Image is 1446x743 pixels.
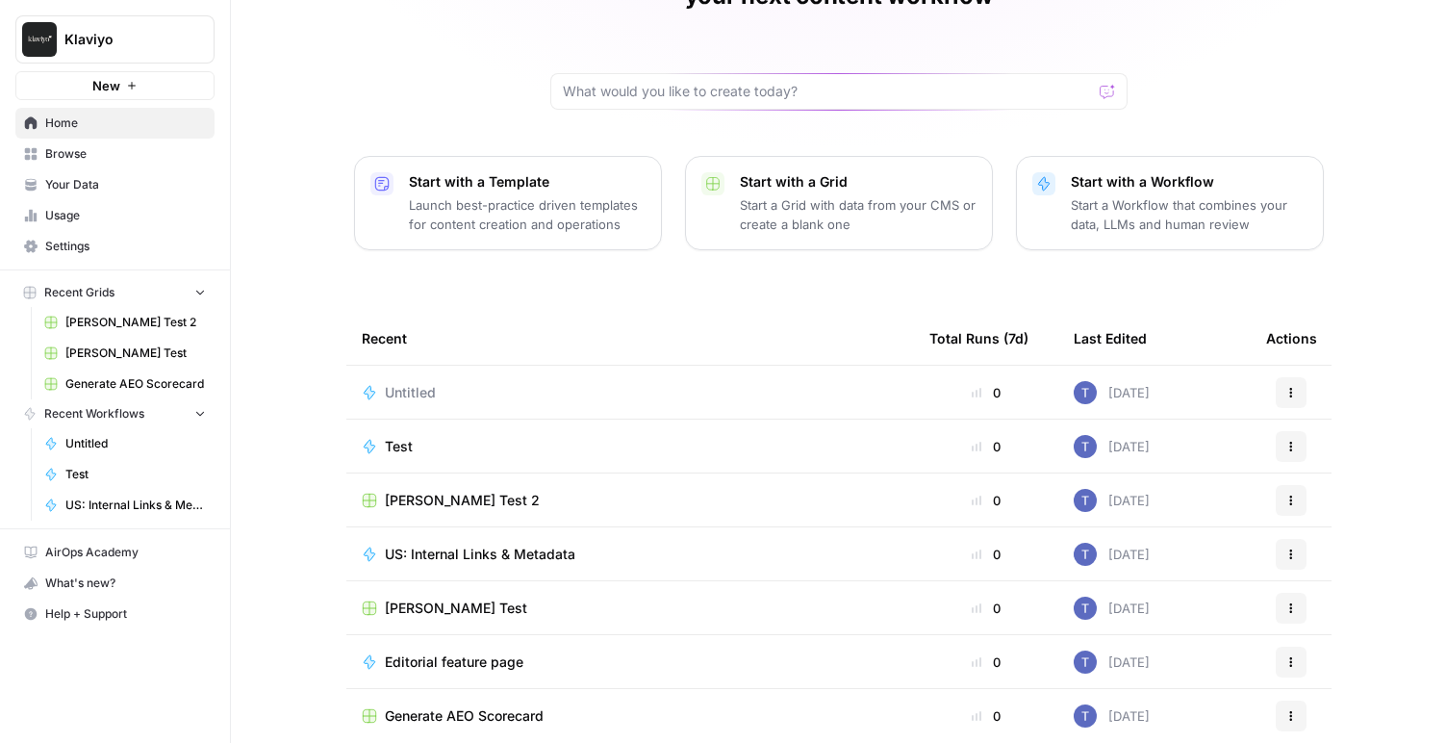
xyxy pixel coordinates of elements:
a: Untitled [362,383,899,402]
span: Test [65,466,206,483]
img: x8yczxid6s1iziywf4pp8m9fenlh [1074,435,1097,458]
div: Actions [1266,312,1317,365]
span: Your Data [45,176,206,193]
span: Untitled [65,435,206,452]
a: Test [36,459,215,490]
img: x8yczxid6s1iziywf4pp8m9fenlh [1074,489,1097,512]
button: Start with a WorkflowStart a Workflow that combines your data, LLMs and human review [1016,156,1324,250]
a: Untitled [36,428,215,459]
span: [PERSON_NAME] Test 2 [65,314,206,331]
div: 0 [929,545,1043,564]
button: What's new? [15,568,215,599]
span: [PERSON_NAME] Test 2 [385,491,540,510]
a: US: Internal Links & Metadata [36,490,215,521]
span: Settings [45,238,206,255]
span: Help + Support [45,605,206,623]
span: Home [45,115,206,132]
span: US: Internal Links & Metadata [385,545,575,564]
button: New [15,71,215,100]
div: 0 [929,437,1043,456]
button: Start with a TemplateLaunch best-practice driven templates for content creation and operations [354,156,662,250]
div: [DATE] [1074,381,1150,404]
img: x8yczxid6s1iziywf4pp8m9fenlh [1074,705,1097,728]
img: x8yczxid6s1iziywf4pp8m9fenlh [1074,651,1097,674]
p: Launch best-practice driven templates for content creation and operations [409,195,646,234]
a: Your Data [15,169,215,200]
p: Start with a Workflow [1071,172,1307,192]
div: Last Edited [1074,312,1147,365]
div: 0 [929,653,1043,672]
span: Test [385,437,413,456]
span: Recent Workflows [44,405,144,423]
span: US: Internal Links & Metadata [65,497,206,514]
button: Help + Support [15,599,215,629]
p: Start a Workflow that combines your data, LLMs and human review [1071,195,1307,234]
p: Start a Grid with data from your CMS or create a blank one [740,195,977,234]
img: x8yczxid6s1iziywf4pp8m9fenlh [1074,597,1097,620]
a: [PERSON_NAME] Test [36,338,215,369]
a: US: Internal Links & Metadata [362,545,899,564]
a: Settings [15,231,215,262]
a: Home [15,108,215,139]
div: [DATE] [1074,651,1150,674]
span: Generate AEO Scorecard [65,375,206,393]
div: [DATE] [1074,543,1150,566]
span: AirOps Academy [45,544,206,561]
span: New [92,76,120,95]
p: Start with a Grid [740,172,977,192]
a: [PERSON_NAME] Test 2 [36,307,215,338]
img: x8yczxid6s1iziywf4pp8m9fenlh [1074,381,1097,404]
a: Generate AEO Scorecard [36,369,215,399]
img: x8yczxid6s1iziywf4pp8m9fenlh [1074,543,1097,566]
span: Editorial feature page [385,653,523,672]
a: Generate AEO Scorecard [362,706,899,726]
a: AirOps Academy [15,537,215,568]
div: Total Runs (7d) [929,312,1028,365]
span: [PERSON_NAME] Test [65,345,206,362]
div: [DATE] [1074,705,1150,728]
a: [PERSON_NAME] Test 2 [362,491,899,510]
a: Browse [15,139,215,169]
button: Recent Grids [15,278,215,307]
span: Recent Grids [44,284,114,301]
a: [PERSON_NAME] Test [362,599,899,618]
div: 0 [929,706,1043,726]
span: Usage [45,207,206,224]
a: Test [362,437,899,456]
button: Workspace: Klaviyo [15,15,215,64]
div: 0 [929,599,1043,618]
div: 0 [929,383,1043,402]
div: What's new? [16,569,214,598]
div: [DATE] [1074,435,1150,458]
span: Klaviyo [64,30,181,49]
span: Browse [45,145,206,163]
div: [DATE] [1074,489,1150,512]
span: Untitled [385,383,436,402]
img: Klaviyo Logo [22,22,57,57]
a: Usage [15,200,215,231]
span: Generate AEO Scorecard [385,706,544,726]
a: Editorial feature page [362,653,899,672]
div: [DATE] [1074,597,1150,620]
div: 0 [929,491,1043,510]
button: Recent Workflows [15,399,215,428]
input: What would you like to create today? [563,82,1092,101]
span: [PERSON_NAME] Test [385,599,527,618]
button: Start with a GridStart a Grid with data from your CMS or create a blank one [685,156,993,250]
p: Start with a Template [409,172,646,192]
div: Recent [362,312,899,365]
